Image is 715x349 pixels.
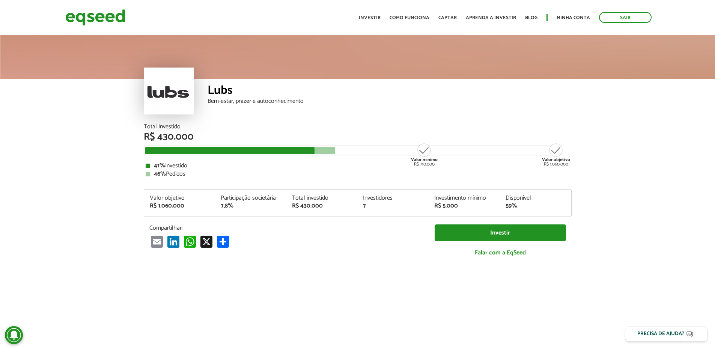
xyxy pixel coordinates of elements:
a: LinkedIn [166,235,181,248]
p: Compartilhar: [149,224,423,232]
div: Investidores [363,195,423,201]
strong: Valor objetivo [542,156,570,163]
a: Como funciona [390,15,429,20]
strong: Valor mínimo [411,156,438,163]
strong: 46% [154,169,166,179]
div: Investido [146,163,570,169]
a: X [199,235,214,248]
a: WhatsApp [182,235,197,248]
a: Captar [438,15,457,20]
div: R$ 1.060.000 [150,203,210,209]
div: R$ 1.060.000 [542,143,570,167]
div: R$ 5.000 [434,203,494,209]
a: Compartilhar [215,235,230,248]
a: Investir [435,224,566,241]
div: Bem-estar, prazer e autoconhecimento [208,98,572,104]
div: 59% [506,203,566,209]
div: Disponível [506,195,566,201]
div: R$ 430.000 [292,203,352,209]
a: Falar com a EqSeed [435,245,566,260]
div: Pedidos [146,171,570,177]
a: Minha conta [557,15,590,20]
img: EqSeed [65,8,125,27]
div: Total Investido [144,124,572,130]
a: Email [149,235,164,248]
div: Valor objetivo [150,195,210,201]
div: Investimento mínimo [434,195,494,201]
a: Aprenda a investir [466,15,516,20]
div: 7,8% [221,203,281,209]
a: Sair [599,12,652,23]
div: Lubs [208,84,572,98]
a: Investir [359,15,381,20]
div: Total investido [292,195,352,201]
div: Participação societária [221,195,281,201]
div: R$ 430.000 [144,132,572,142]
div: R$ 710.000 [410,143,438,167]
strong: 41% [154,161,165,171]
a: Blog [525,15,537,20]
div: 7 [363,203,423,209]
